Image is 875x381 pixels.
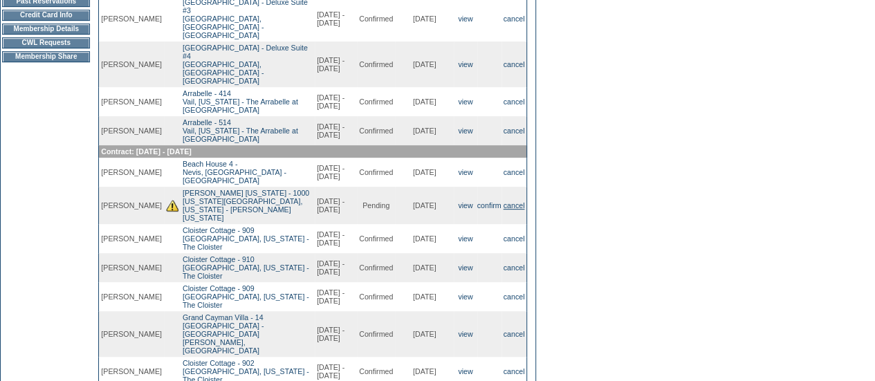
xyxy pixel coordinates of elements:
[183,160,286,185] a: Beach House 4 -Nevis, [GEOGRAPHIC_DATA] - [GEOGRAPHIC_DATA]
[315,187,357,224] td: [DATE] - [DATE]
[458,127,472,135] a: view
[357,224,395,253] td: Confirmed
[504,168,525,176] a: cancel
[458,168,472,176] a: view
[357,116,395,145] td: Confirmed
[99,116,164,145] td: [PERSON_NAME]
[99,187,164,224] td: [PERSON_NAME]
[458,234,472,243] a: view
[99,158,164,187] td: [PERSON_NAME]
[315,41,357,87] td: [DATE] - [DATE]
[357,187,395,224] td: Pending
[357,158,395,187] td: Confirmed
[183,189,309,222] a: [PERSON_NAME] [US_STATE] - 1000[US_STATE][GEOGRAPHIC_DATA], [US_STATE] - [PERSON_NAME] [US_STATE]
[458,292,472,301] a: view
[99,282,164,311] td: [PERSON_NAME]
[458,263,472,272] a: view
[2,37,90,48] td: CWL Requests
[315,311,357,357] td: [DATE] - [DATE]
[2,51,90,62] td: Membership Share
[395,282,454,311] td: [DATE]
[315,158,357,187] td: [DATE] - [DATE]
[315,87,357,116] td: [DATE] - [DATE]
[504,367,525,375] a: cancel
[183,118,298,143] a: Arrabelle - 514Vail, [US_STATE] - The Arrabelle at [GEOGRAPHIC_DATA]
[357,41,395,87] td: Confirmed
[315,282,357,311] td: [DATE] - [DATE]
[101,147,191,156] span: Contract: [DATE] - [DATE]
[395,187,454,224] td: [DATE]
[395,116,454,145] td: [DATE]
[395,311,454,357] td: [DATE]
[357,87,395,116] td: Confirmed
[504,15,525,23] a: cancel
[395,158,454,187] td: [DATE]
[504,234,525,243] a: cancel
[315,224,357,253] td: [DATE] - [DATE]
[504,97,525,106] a: cancel
[458,367,472,375] a: view
[357,311,395,357] td: Confirmed
[183,44,308,85] a: [GEOGRAPHIC_DATA] - Deluxe Suite #4[GEOGRAPHIC_DATA], [GEOGRAPHIC_DATA] - [GEOGRAPHIC_DATA]
[315,116,357,145] td: [DATE] - [DATE]
[357,253,395,282] td: Confirmed
[315,253,357,282] td: [DATE] - [DATE]
[183,226,309,251] a: Cloister Cottage - 909[GEOGRAPHIC_DATA], [US_STATE] - The Cloister
[357,282,395,311] td: Confirmed
[395,224,454,253] td: [DATE]
[395,253,454,282] td: [DATE]
[458,60,472,68] a: view
[458,15,472,23] a: view
[183,255,309,280] a: Cloister Cottage - 910[GEOGRAPHIC_DATA], [US_STATE] - The Cloister
[395,87,454,116] td: [DATE]
[2,10,90,21] td: Credit Card Info
[2,24,90,35] td: Membership Details
[477,201,501,210] a: confirm
[183,89,298,114] a: Arrabelle - 414Vail, [US_STATE] - The Arrabelle at [GEOGRAPHIC_DATA]
[504,60,525,68] a: cancel
[99,311,164,357] td: [PERSON_NAME]
[183,313,264,355] a: Grand Cayman Villa - 14[GEOGRAPHIC_DATA] - [GEOGRAPHIC_DATA][PERSON_NAME], [GEOGRAPHIC_DATA]
[504,201,525,210] a: cancel
[504,292,525,301] a: cancel
[458,330,472,338] a: view
[99,87,164,116] td: [PERSON_NAME]
[504,127,525,135] a: cancel
[99,224,164,253] td: [PERSON_NAME]
[458,97,472,106] a: view
[99,253,164,282] td: [PERSON_NAME]
[395,41,454,87] td: [DATE]
[183,284,309,309] a: Cloister Cottage - 909[GEOGRAPHIC_DATA], [US_STATE] - The Cloister
[504,263,525,272] a: cancel
[504,330,525,338] a: cancel
[99,41,164,87] td: [PERSON_NAME]
[166,199,178,212] img: There are insufficient days and/or tokens to cover this reservation
[458,201,472,210] a: view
